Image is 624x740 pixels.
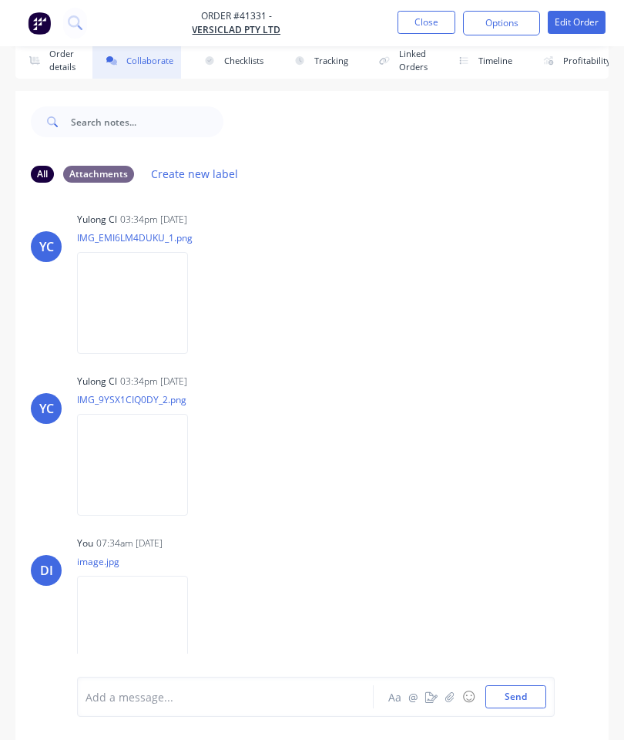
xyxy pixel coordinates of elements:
input: Search notes... [71,106,223,137]
button: Close [398,11,455,34]
button: Send [485,685,546,708]
div: 03:34pm [DATE] [120,375,187,388]
button: Timeline [445,43,520,79]
button: Create new label [143,163,247,184]
div: Yulong Cl [77,375,117,388]
div: 07:34am [DATE] [96,536,163,550]
div: 03:34pm [DATE] [120,213,187,227]
div: Attachments [63,166,134,183]
button: Tracking [280,43,356,79]
div: All [31,166,54,183]
button: ☺ [459,688,478,706]
p: image.jpg [77,555,203,568]
div: YC [39,237,54,256]
button: Edit Order [548,11,606,34]
button: @ [404,688,422,706]
button: Linked Orders [365,43,435,79]
button: Collaborate [92,43,181,79]
button: Checklists [190,43,271,79]
div: DI [40,561,53,580]
button: Options [463,11,540,35]
div: You [77,536,93,550]
a: VERSICLAD PTY LTD [192,23,280,37]
span: Order #41331 - [192,9,280,23]
p: IMG_EMI6LM4DUKU_1.png [77,231,203,244]
button: Profitability [529,43,619,79]
button: Aa [385,688,404,706]
div: Yulong Cl [77,213,117,227]
p: IMG_9YSX1CIQ0DY_2.png [77,393,203,406]
div: YC [39,399,54,418]
img: Factory [28,12,51,35]
button: Order details [15,43,83,79]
